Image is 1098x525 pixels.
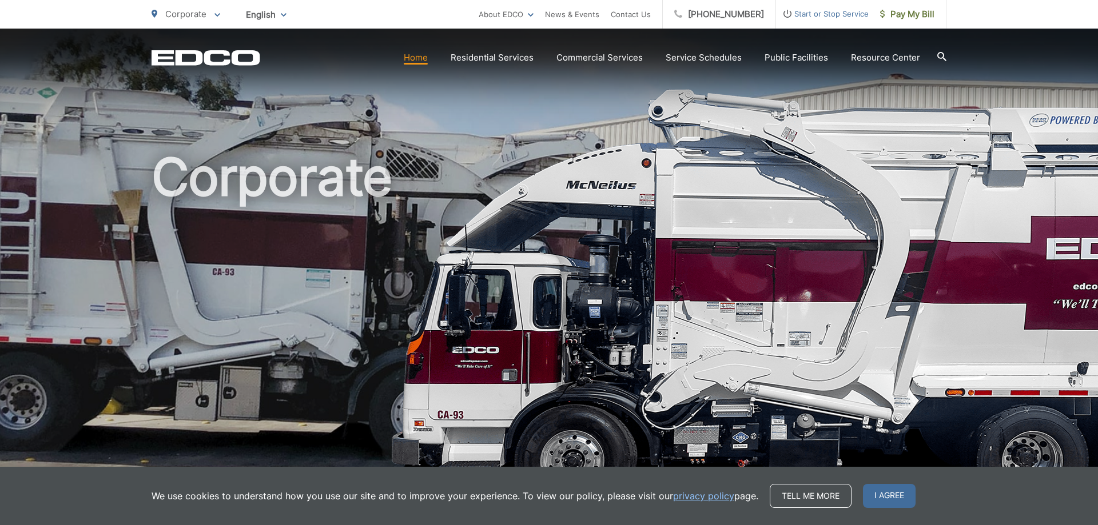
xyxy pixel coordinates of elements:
[863,484,916,508] span: I agree
[152,50,260,66] a: EDCD logo. Return to the homepage.
[152,489,758,503] p: We use cookies to understand how you use our site and to improve your experience. To view our pol...
[545,7,599,21] a: News & Events
[404,51,428,65] a: Home
[556,51,643,65] a: Commercial Services
[152,149,946,510] h1: Corporate
[765,51,828,65] a: Public Facilities
[851,51,920,65] a: Resource Center
[611,7,651,21] a: Contact Us
[666,51,742,65] a: Service Schedules
[237,5,295,25] span: English
[479,7,534,21] a: About EDCO
[165,9,206,19] span: Corporate
[770,484,852,508] a: Tell me more
[880,7,934,21] span: Pay My Bill
[673,489,734,503] a: privacy policy
[451,51,534,65] a: Residential Services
